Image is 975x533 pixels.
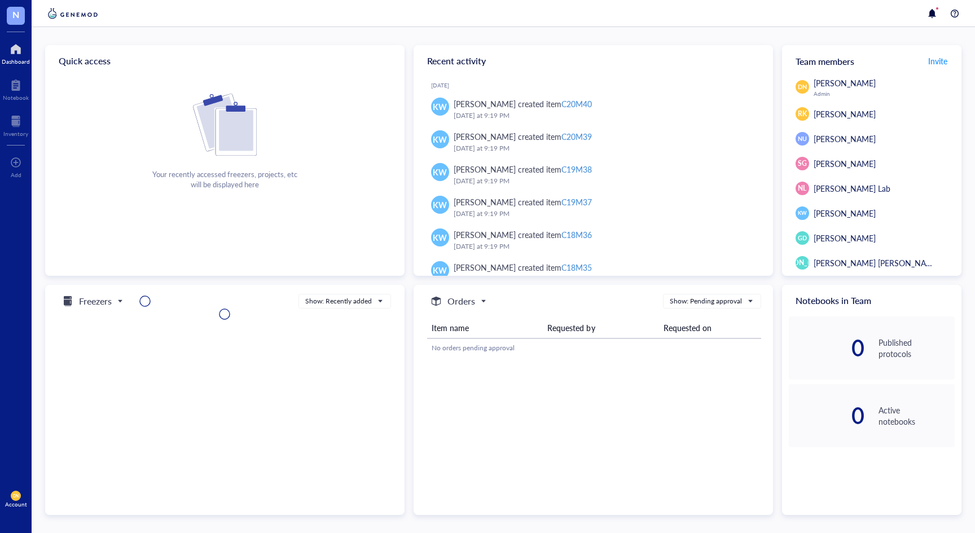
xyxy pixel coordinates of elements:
[814,108,876,120] span: [PERSON_NAME]
[3,94,29,101] div: Notebook
[798,82,807,91] span: DN
[423,191,764,224] a: KW[PERSON_NAME] created itemC19M37[DATE] at 9:19 PM
[447,294,475,308] h5: Orders
[423,93,764,126] a: KW[PERSON_NAME] created itemC20M40[DATE] at 9:19 PM
[798,234,807,243] span: GD
[3,130,28,137] div: Inventory
[454,110,755,121] div: [DATE] at 9:19 PM
[454,175,755,187] div: [DATE] at 9:19 PM
[561,196,592,208] div: C19M37
[928,55,947,67] span: Invite
[2,58,30,65] div: Dashboard
[2,40,30,65] a: Dashboard
[561,229,592,240] div: C18M36
[433,133,447,146] span: KW
[814,77,876,89] span: [PERSON_NAME]
[789,407,865,425] div: 0
[433,231,447,244] span: KW
[798,209,807,217] span: KW
[454,143,755,154] div: [DATE] at 9:19 PM
[423,158,764,191] a: KW[PERSON_NAME] created itemC19M38[DATE] at 9:19 PM
[814,257,940,268] span: [PERSON_NAME] [PERSON_NAME]
[427,318,543,338] th: Item name
[775,258,829,268] span: [PERSON_NAME]
[879,337,955,359] div: Published protocols
[433,166,447,178] span: KW
[798,158,807,169] span: SG
[454,241,755,252] div: [DATE] at 9:19 PM
[3,112,28,137] a: Inventory
[152,169,297,190] div: Your recently accessed freezers, projects, etc will be displayed here
[454,98,592,110] div: [PERSON_NAME] created item
[543,318,659,338] th: Requested by
[3,76,29,101] a: Notebook
[433,199,447,211] span: KW
[798,109,807,119] span: RK
[561,131,592,142] div: C20M39
[454,163,592,175] div: [PERSON_NAME] created item
[928,52,948,70] button: Invite
[798,134,807,143] span: NU
[798,183,806,193] span: NL
[454,208,755,219] div: [DATE] at 9:19 PM
[454,228,592,241] div: [PERSON_NAME] created item
[193,94,257,156] img: Cf+DiIyRRx+BTSbnYhsZzE9to3+AfuhVxcka4spAAAAAElFTkSuQmCC
[433,100,447,113] span: KW
[814,133,876,144] span: [PERSON_NAME]
[13,494,19,498] span: DN
[11,171,21,178] div: Add
[414,45,773,77] div: Recent activity
[814,232,876,244] span: [PERSON_NAME]
[659,318,761,338] th: Requested on
[561,98,592,109] div: C20M40
[789,339,865,357] div: 0
[45,45,405,77] div: Quick access
[45,7,100,20] img: genemod-logo
[561,164,592,175] div: C19M38
[454,196,592,208] div: [PERSON_NAME] created item
[431,82,764,89] div: [DATE]
[454,130,592,143] div: [PERSON_NAME] created item
[879,404,955,427] div: Active notebooks
[814,158,876,169] span: [PERSON_NAME]
[12,7,19,21] span: N
[423,224,764,257] a: KW[PERSON_NAME] created itemC18M36[DATE] at 9:19 PM
[432,343,757,353] div: No orders pending approval
[814,183,890,194] span: [PERSON_NAME] Lab
[5,501,27,508] div: Account
[782,285,961,316] div: Notebooks in Team
[305,296,372,306] div: Show: Recently added
[782,45,961,77] div: Team members
[423,257,764,289] a: KW[PERSON_NAME] created itemC18M35[DATE] at 9:19 PM
[79,294,112,308] h5: Freezers
[670,296,742,306] div: Show: Pending approval
[423,126,764,158] a: KW[PERSON_NAME] created itemC20M39[DATE] at 9:19 PM
[814,90,955,97] div: Admin
[814,208,876,219] span: [PERSON_NAME]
